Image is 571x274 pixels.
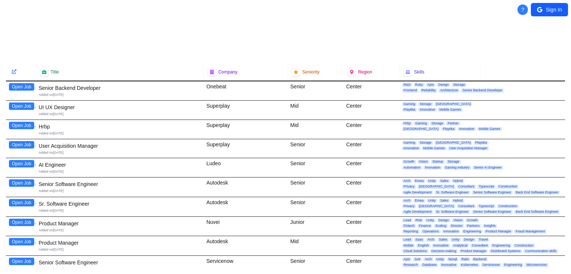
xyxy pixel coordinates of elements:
div: Superplay [203,120,287,139]
span: Design [437,83,450,87]
button: Open Job [9,238,34,245]
span: Sales [438,238,449,242]
span: Growth [465,218,479,222]
span: Innovative [458,127,476,131]
span: Gaming Industry [443,166,471,170]
span: Solr [413,257,422,261]
span: Distributed Systems [489,249,522,253]
span: Partners [465,224,481,228]
div: Center [343,158,399,177]
button: Open Job [9,258,34,265]
span: Finance [417,224,432,228]
div: Center [343,236,399,255]
div: Added on [DATE] [39,92,200,97]
span: Senior Software Engineer [472,190,513,195]
span: Playtika [402,108,417,112]
span: Company [218,69,237,75]
span: Hybrid [452,179,464,183]
span: Frontend [402,88,419,92]
span: Microservices [525,263,548,267]
button: Open Job [9,141,34,149]
span: Engineering [462,229,483,234]
span: Gaming [414,121,429,125]
div: Center [343,139,399,158]
div: Product Manager [39,220,200,227]
span: Unity [435,257,446,261]
span: Apis [426,83,436,87]
div: Senior [287,158,343,177]
span: Operations [421,229,441,234]
span: [GEOGRAPHIC_DATA] [435,102,472,106]
button: Open Job [9,102,34,110]
span: Director [449,224,464,228]
span: Reliability [420,88,438,92]
span: Decision-making [430,249,458,253]
div: Senior [287,177,343,197]
span: Senior Software Engineer [472,210,513,214]
span: Fintech [402,224,416,228]
span: Storage [418,141,433,145]
span: Storage [430,121,445,125]
span: Nosql [447,257,458,261]
span: Hrbp [402,121,413,125]
div: Mid [287,236,343,255]
button: Open Job [9,122,34,129]
div: Senior Software Engineer [39,259,200,266]
span: Innovation [442,229,461,234]
span: Playtika [474,141,488,145]
div: Onebeat [203,81,287,100]
div: Autodesk [203,236,287,255]
span: Risk [414,218,424,222]
span: Partner [446,121,460,125]
span: Growth [402,160,416,164]
span: Hybrid [452,199,464,203]
span: Arch [426,238,436,242]
div: Senior Backend Developer [39,84,200,92]
div: Product Manager [39,239,200,247]
button: Open Job [9,160,34,167]
div: Center [343,120,399,139]
span: Travel [477,238,490,242]
span: Backend [472,257,488,261]
span: Back End Software Engineer [514,190,560,195]
span: Fraud Management [514,229,546,234]
span: Storage [446,160,461,164]
span: Unity [450,238,461,242]
span: Consultant [457,204,476,208]
div: AI Engineer [39,161,200,169]
span: Skills [414,69,425,75]
span: Mobile Games [438,108,462,112]
button: Open Job [9,219,34,226]
div: Added on [DATE] [39,112,200,117]
div: Sr. Software Engineer [39,200,200,208]
span: Mobile Games [422,146,446,150]
button: Sign In [531,3,568,16]
span: Innovative [440,263,458,267]
div: Added on [DATE] [39,169,200,174]
div: Junior [287,217,343,236]
div: Senior [287,81,343,100]
div: Superplay [203,139,287,158]
div: Added on [DATE] [39,131,200,136]
span: Cloud Solutions [402,249,429,253]
span: Construction [497,204,519,208]
span: Servicenow [481,263,501,267]
span: R&D [402,83,412,87]
span: Title [51,69,59,75]
span: Innovative [402,146,420,150]
span: Mobile Games [477,127,502,131]
button: Open Job [9,179,34,187]
span: Lead [402,238,413,242]
span: Ruby [414,83,425,87]
div: Senior [287,197,343,216]
span: Unity [425,218,436,222]
div: Hrbp [39,123,200,130]
span: Architecture [439,88,459,92]
div: Superplay [203,101,287,120]
span: Reporting [402,229,420,234]
span: English [416,244,430,248]
span: Senior AI Engineer [472,166,503,170]
span: Lead [402,218,413,222]
span: Gaming [402,102,417,106]
div: Added on [DATE] [39,247,200,252]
